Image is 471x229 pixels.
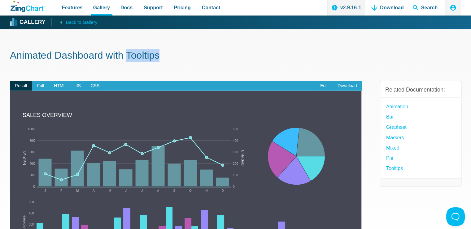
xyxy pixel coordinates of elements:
a: Markers [386,133,404,142]
span: HTML [49,81,71,91]
iframe: Toggle Customer Support [446,207,465,226]
h3: Related Documentation: [385,86,456,93]
a: Mixed [386,144,399,152]
span: Pricing [174,3,190,12]
span: Docs [120,3,133,12]
a: Back to Gallery [51,18,97,26]
span: Full [32,81,49,91]
span: CSS [86,81,105,91]
span: Back to Gallery [66,18,97,26]
span: Contact [202,3,220,12]
span: Gallery [93,3,110,12]
span: JS [71,81,85,91]
strong: Gallery [20,20,45,25]
h1: Animated Dashboard with Tooltips [10,49,461,63]
a: Download [333,81,362,91]
a: Graphset [386,123,407,131]
span: Support [144,3,163,12]
a: ZingChart Logo. Click to return to the homepage [11,1,46,12]
a: Edit [315,81,333,91]
a: Pie [386,154,393,162]
a: Gallery [11,18,45,27]
a: Tooltips [386,164,403,173]
span: Result [10,81,32,91]
a: Bar [386,113,394,121]
a: Animation [386,102,408,111]
span: Features [62,3,83,12]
